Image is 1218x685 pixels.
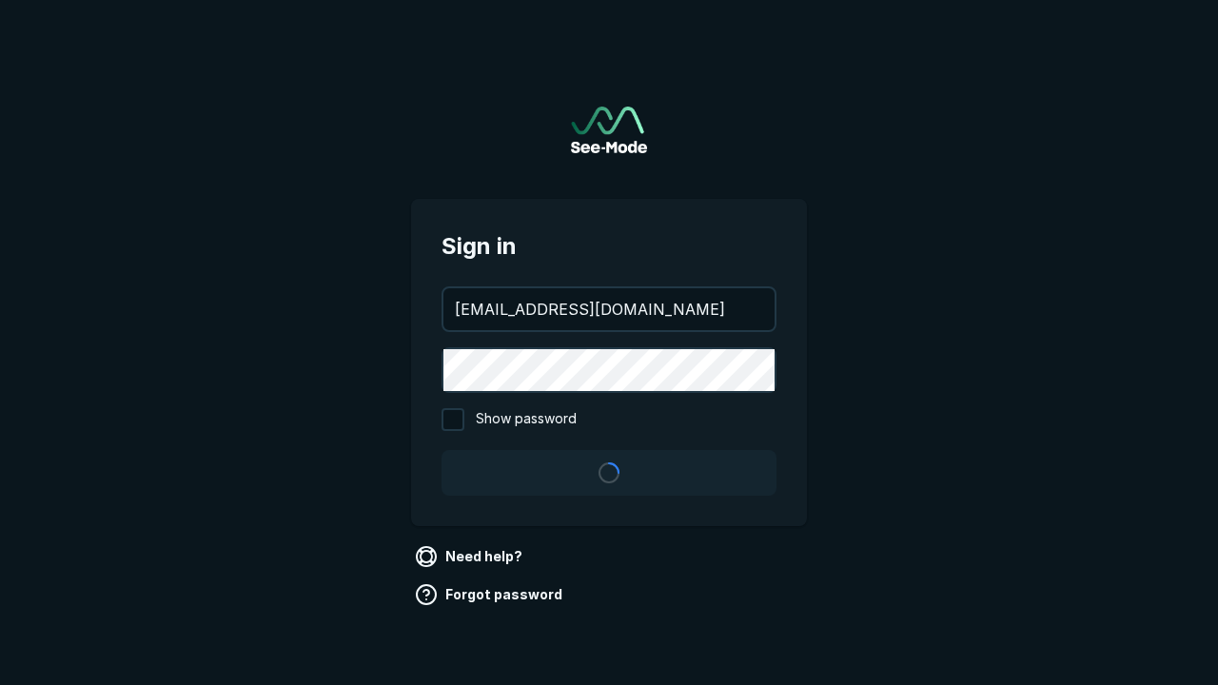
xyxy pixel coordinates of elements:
a: Go to sign in [571,107,647,153]
a: Forgot password [411,579,570,610]
span: Sign in [442,229,776,264]
input: your@email.com [443,288,775,330]
img: See-Mode Logo [571,107,647,153]
a: Need help? [411,541,530,572]
span: Show password [476,408,577,431]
